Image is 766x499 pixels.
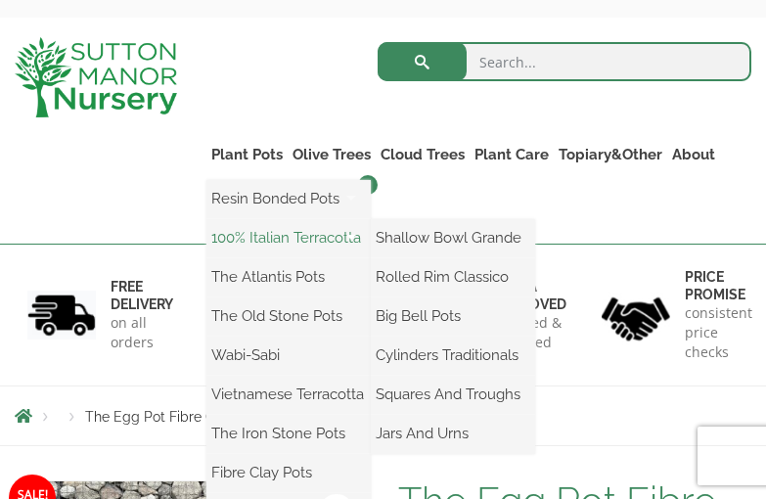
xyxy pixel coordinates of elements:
[602,285,670,344] img: 4.jpg
[685,303,752,362] p: consistent price checks
[15,408,751,424] nav: Breadcrumbs
[206,223,371,252] a: 100% Italian Terracotta
[206,141,288,168] a: Plant Pots
[470,141,554,168] a: Plant Care
[371,223,535,252] a: Shallow Bowl Grande
[206,340,371,370] a: Wabi-Sabi
[554,141,667,168] a: Topiary&Other
[111,278,173,313] h6: FREE DELIVERY
[15,37,177,117] img: logo
[206,262,371,292] a: The Atlantis Pots
[378,42,751,81] input: Search...
[27,291,96,340] img: 1.jpg
[371,301,535,331] a: Big Bell Pots
[206,184,371,213] a: Resin Bonded Pots
[667,141,720,168] a: About
[288,141,376,168] a: Olive Trees
[371,340,535,370] a: Cylinders Traditionals
[371,262,535,292] a: Rolled Rim Classico
[685,268,752,303] h6: Price promise
[206,419,371,448] a: The Iron Stone Pots
[371,380,535,409] a: Squares And Troughs
[376,141,470,168] a: Cloud Trees
[111,313,173,352] p: on all orders
[206,380,371,409] a: Vietnamese Terracotta
[371,419,535,448] a: Jars And Urns
[206,458,371,487] a: Fibre Clay Pots
[206,301,371,331] a: The Old Stone Pots
[85,409,366,425] span: The Egg Pot Fibre Clay Charcoal Plant Pots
